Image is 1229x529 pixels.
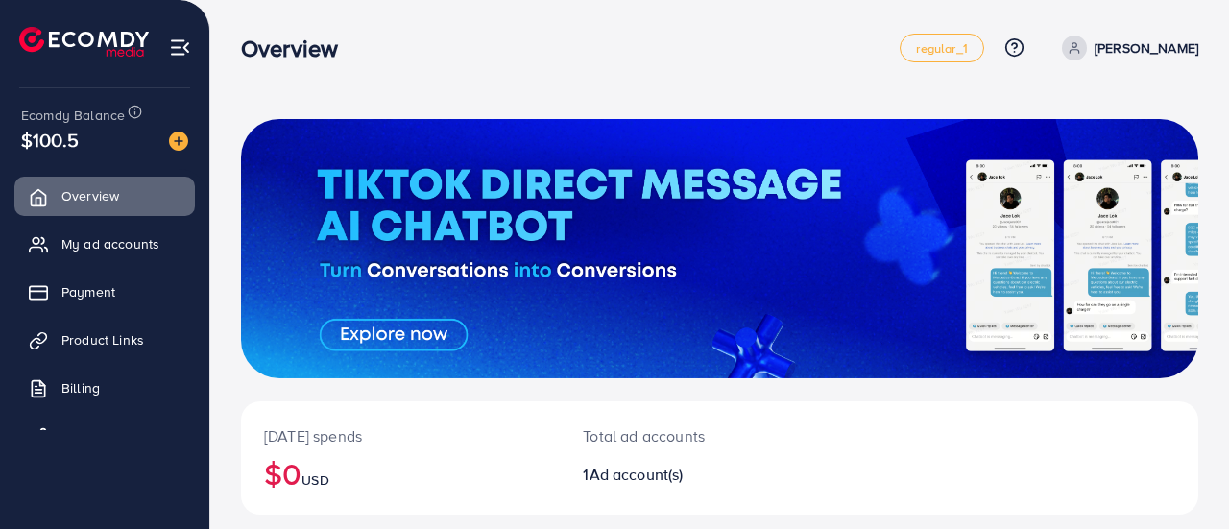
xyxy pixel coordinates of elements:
[19,27,149,57] img: logo
[21,126,79,154] span: $100.5
[61,282,115,301] span: Payment
[14,225,195,263] a: My ad accounts
[21,106,125,125] span: Ecomdy Balance
[583,424,776,447] p: Total ad accounts
[14,321,195,359] a: Product Links
[264,424,537,447] p: [DATE] spends
[61,330,144,349] span: Product Links
[264,455,537,492] h2: $0
[916,42,967,55] span: regular_1
[241,35,353,62] h3: Overview
[14,177,195,215] a: Overview
[14,273,195,311] a: Payment
[169,36,191,59] img: menu
[900,34,983,62] a: regular_1
[14,417,195,455] a: Affiliate Program
[1054,36,1198,60] a: [PERSON_NAME]
[61,186,119,205] span: Overview
[1095,36,1198,60] p: [PERSON_NAME]
[61,378,100,397] span: Billing
[590,464,684,485] span: Ad account(s)
[61,426,164,445] span: Affiliate Program
[14,369,195,407] a: Billing
[61,234,159,253] span: My ad accounts
[301,470,328,490] span: USD
[583,466,776,484] h2: 1
[169,132,188,151] img: image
